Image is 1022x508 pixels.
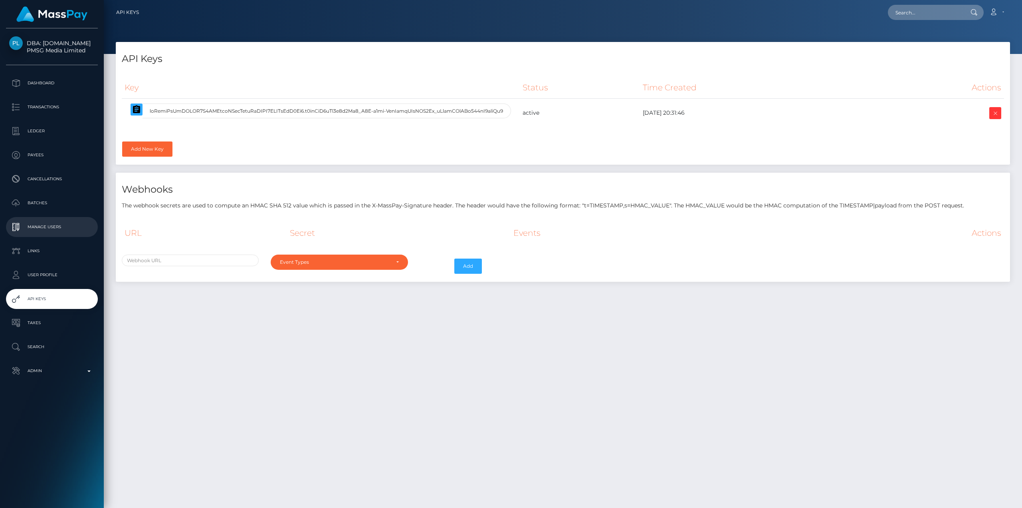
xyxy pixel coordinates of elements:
a: Manage Users [6,217,98,237]
a: Taxes [6,313,98,333]
button: Add [454,259,482,274]
th: Actions [749,222,1004,244]
td: active [520,99,640,127]
th: Status [520,77,640,99]
th: URL [122,222,287,244]
button: Event Types [271,255,408,270]
th: Actions [869,77,1004,99]
a: Payees [6,145,98,165]
th: Time Created [640,77,869,99]
p: Batches [9,197,95,209]
a: Search [6,337,98,357]
span: DBA: [DOMAIN_NAME] PMSG Media Limited [6,40,98,54]
a: Add New Key [122,141,172,157]
a: Batches [6,193,98,213]
p: API Keys [9,293,95,305]
a: API Keys [6,289,98,309]
p: Cancellations [9,173,95,185]
p: Search [9,341,95,353]
a: Admin [6,361,98,381]
p: Transactions [9,101,95,113]
td: [DATE] 20:31:46 [640,99,869,127]
th: Events [511,222,749,244]
p: Admin [9,365,95,377]
input: Search... [888,5,963,20]
img: PMSG Media Limited [9,36,23,50]
p: Dashboard [9,77,95,89]
a: API Keys [116,4,139,21]
p: Taxes [9,317,95,329]
p: Manage Users [9,221,95,233]
p: Links [9,245,95,257]
a: Links [6,241,98,261]
a: Dashboard [6,73,98,93]
p: Ledger [9,125,95,137]
a: Ledger [6,121,98,141]
a: Cancellations [6,169,98,189]
h4: Webhooks [122,183,1004,197]
input: Webhook URL [122,255,259,266]
p: Payees [9,149,95,161]
th: Key [122,77,520,99]
p: The webhook secrets are used to compute an HMAC SHA 512 value which is passed in the X-MassPay-Si... [122,201,1004,210]
a: User Profile [6,265,98,285]
h4: API Keys [122,52,1004,66]
img: MassPay Logo [16,6,87,22]
div: Event Types [280,259,389,265]
a: Transactions [6,97,98,117]
p: User Profile [9,269,95,281]
th: Secret [287,222,511,244]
